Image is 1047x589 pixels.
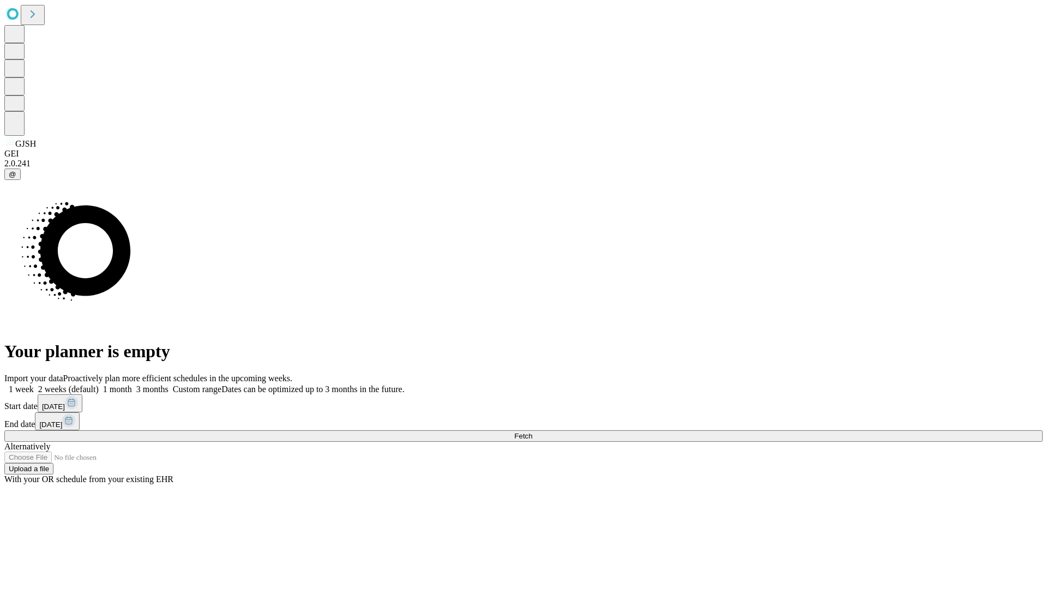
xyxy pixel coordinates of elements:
h1: Your planner is empty [4,341,1043,362]
span: Proactively plan more efficient schedules in the upcoming weeks. [63,374,292,383]
span: Import your data [4,374,63,383]
span: [DATE] [42,402,65,411]
button: @ [4,169,21,180]
span: With your OR schedule from your existing EHR [4,474,173,484]
span: Fetch [514,432,532,440]
span: 1 week [9,384,34,394]
span: GJSH [15,139,36,148]
span: @ [9,170,16,178]
span: Dates can be optimized up to 3 months in the future. [221,384,404,394]
div: 2.0.241 [4,159,1043,169]
span: 2 weeks (default) [38,384,99,394]
span: Alternatively [4,442,50,451]
button: [DATE] [38,394,82,412]
button: Fetch [4,430,1043,442]
button: [DATE] [35,412,80,430]
span: [DATE] [39,420,62,429]
span: 1 month [103,384,132,394]
div: Start date [4,394,1043,412]
span: 3 months [136,384,169,394]
button: Upload a file [4,463,53,474]
div: End date [4,412,1043,430]
div: GEI [4,149,1043,159]
span: Custom range [173,384,221,394]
